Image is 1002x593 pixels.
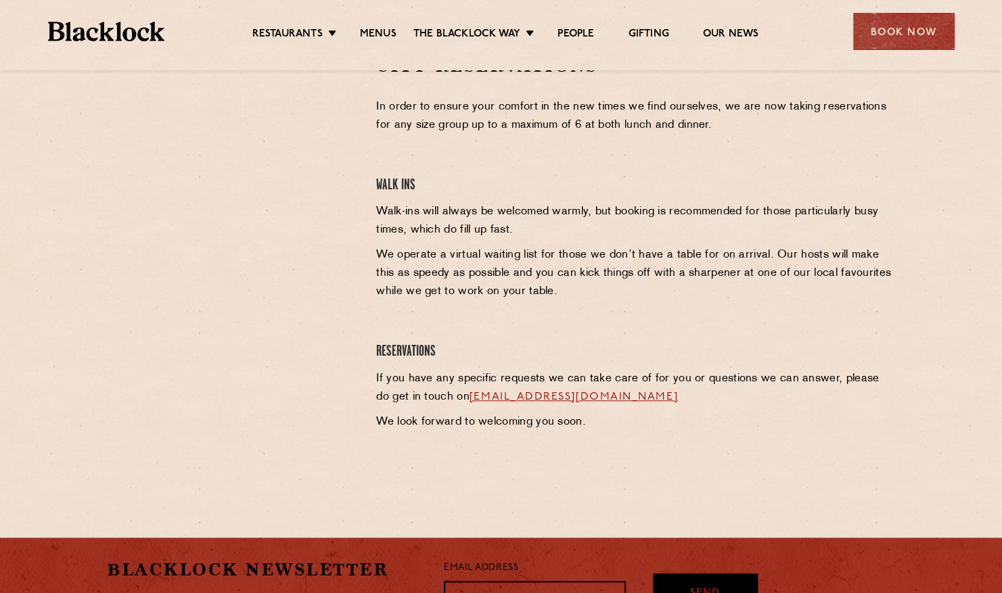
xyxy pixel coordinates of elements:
p: If you have any specific requests we can take care of for you or questions we can answer, please ... [376,370,895,406]
a: Gifting [628,28,668,43]
img: BL_Textured_Logo-footer-cropped.svg [48,22,165,41]
p: In order to ensure your comfort in the new times we find ourselves, we are now taking reservation... [376,98,895,135]
h2: Blacklock Newsletter [107,558,424,582]
a: The Blacklock Way [413,28,520,43]
a: [EMAIL_ADDRESS][DOMAIN_NAME] [470,392,678,402]
label: Email Address [444,561,518,576]
a: Our News [703,28,759,43]
a: Menus [360,28,396,43]
h4: Walk Ins [376,176,895,195]
p: We look forward to welcoming you soon. [376,413,895,431]
div: Book Now [853,13,955,50]
h4: Reservations [376,343,895,361]
a: People [557,28,594,43]
iframe: OpenTable make booking widget [156,54,307,258]
p: Walk-ins will always be welcomed warmly, but booking is recommended for those particularly busy t... [376,203,895,239]
p: We operate a virtual waiting list for those we don’t have a table for on arrival. Our hosts will ... [376,246,895,301]
a: Restaurants [252,28,323,43]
